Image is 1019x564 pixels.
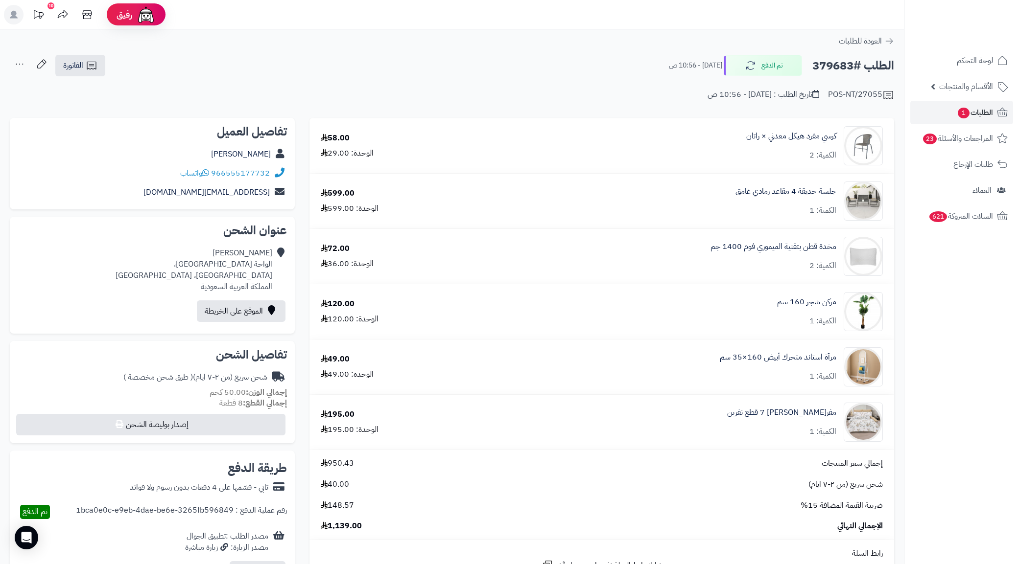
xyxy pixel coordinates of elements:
a: العملاء [910,179,1013,202]
span: العملاء [972,183,992,197]
span: الفاتورة [63,60,83,71]
img: 1753188266-1-90x90.jpg [844,347,882,386]
a: 966555177732 [211,167,270,179]
div: POS-NT/27055 [828,89,894,101]
span: رفيق [117,9,132,21]
div: الوحدة: 49.00 [321,369,374,380]
strong: إجمالي الوزن: [246,386,287,398]
img: 1736602175-110102090207-90x90.jpg [844,126,882,165]
span: 148.57 [321,500,354,511]
h2: عنوان الشحن [18,225,287,236]
div: الوحدة: 36.00 [321,258,374,270]
a: لوحة التحكم [910,49,1013,72]
a: السلات المتروكة621 [910,204,1013,228]
span: ( طرق شحن مخصصة ) [123,371,193,383]
div: 49.00 [321,354,350,365]
button: تم الدفع [724,55,802,76]
img: logo-2.png [952,17,1010,37]
h2: تفاصيل الشحن [18,349,287,361]
img: 1750329234-1-90x90.jpg [844,292,882,331]
a: مخدة قطن بتقنية الميموري فوم 1400 جم [711,241,836,252]
a: كرسي مفرد هيكل معدني × راتان [746,131,836,142]
h2: الطلب #379683 [812,56,894,76]
span: 950.43 [321,458,354,469]
div: الكمية: 2 [809,150,836,161]
a: المراجعات والأسئلة23 [910,127,1013,150]
a: الموقع على الخريطة [197,300,285,322]
div: 599.00 [321,188,355,199]
a: طلبات الإرجاع [910,153,1013,176]
div: الوحدة: 195.00 [321,424,379,435]
div: رابط السلة [313,548,890,559]
div: 72.00 [321,243,350,254]
div: رقم عملية الدفع : 1bca0e0c-e9eb-4dae-be6e-3265fb596849 [76,505,287,519]
div: Open Intercom Messenger [15,526,38,549]
strong: إجمالي القطع: [243,397,287,409]
div: الكمية: 1 [809,205,836,216]
a: جلسة حديقة 4 مقاعد رمادي غامق [735,186,836,197]
span: الأقسام والمنتجات [939,80,993,93]
div: الوحدة: 29.00 [321,148,374,159]
a: مفر[PERSON_NAME] 7 قطع نفرين [727,407,836,418]
span: المراجعات والأسئلة [922,132,993,145]
a: واتساب [180,167,209,179]
a: مرآة استاند متحرك أبيض 160×35 سم [720,352,836,363]
div: تاريخ الطلب : [DATE] - 10:56 ص [708,89,819,100]
div: الوحدة: 120.00 [321,314,379,325]
small: 8 قطعة [219,397,287,409]
div: الكمية: 1 [809,316,836,327]
span: 1,139.00 [321,520,362,532]
div: [PERSON_NAME] الواحة [GEOGRAPHIC_DATA]، [GEOGRAPHIC_DATA]، [GEOGRAPHIC_DATA] المملكة العربية السع... [116,248,272,292]
span: ضريبة القيمة المضافة 15% [801,500,883,511]
div: الكمية: 1 [809,371,836,382]
span: 23 [923,133,937,145]
small: 50.00 كجم [210,386,287,398]
span: السلات المتروكة [928,209,993,223]
span: العودة للطلبات [839,35,882,47]
img: 1748940505-1-90x90.jpg [844,237,882,276]
h2: تفاصيل العميل [18,126,287,137]
a: مركن شجر 160 سم [777,296,836,308]
span: الإجمالي النهائي [837,520,883,532]
a: العودة للطلبات [839,35,894,47]
a: [PERSON_NAME] [211,148,271,160]
span: 40.00 [321,479,349,490]
a: [EMAIL_ADDRESS][DOMAIN_NAME] [143,186,270,198]
span: طلبات الإرجاع [953,158,993,171]
span: شحن سريع (من ٢-٧ ايام) [808,479,883,490]
div: 120.00 [321,298,355,310]
span: تم الدفع [23,506,47,518]
img: 1754395869-1-90x90.jpg [844,403,882,442]
span: إجمالي سعر المنتجات [822,458,883,469]
div: مصدر الزيارة: زيارة مباشرة [185,542,268,553]
div: 195.00 [321,409,355,420]
button: إصدار بوليصة الشحن [16,414,285,435]
div: مصدر الطلب :تطبيق الجوال [185,531,268,553]
h2: طريقة الدفع [228,462,287,474]
small: [DATE] - 10:56 ص [669,61,722,70]
span: الطلبات [957,106,993,119]
div: شحن سريع (من ٢-٧ ايام) [123,372,267,383]
span: 1 [957,107,970,119]
div: تابي - قسّمها على 4 دفعات بدون رسوم ولا فوائد [130,482,268,493]
div: الكمية: 1 [809,426,836,437]
span: 621 [929,211,948,223]
span: لوحة التحكم [957,54,993,68]
div: الكمية: 2 [809,260,836,271]
a: الطلبات1 [910,101,1013,124]
img: ai-face.png [136,5,156,24]
a: الفاتورة [55,55,105,76]
div: الوحدة: 599.00 [321,203,379,214]
div: 58.00 [321,133,350,144]
a: تحديثات المنصة [26,5,50,27]
div: 10 [47,2,54,9]
img: 1754462711-110119010022-90x90.jpg [844,181,882,221]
